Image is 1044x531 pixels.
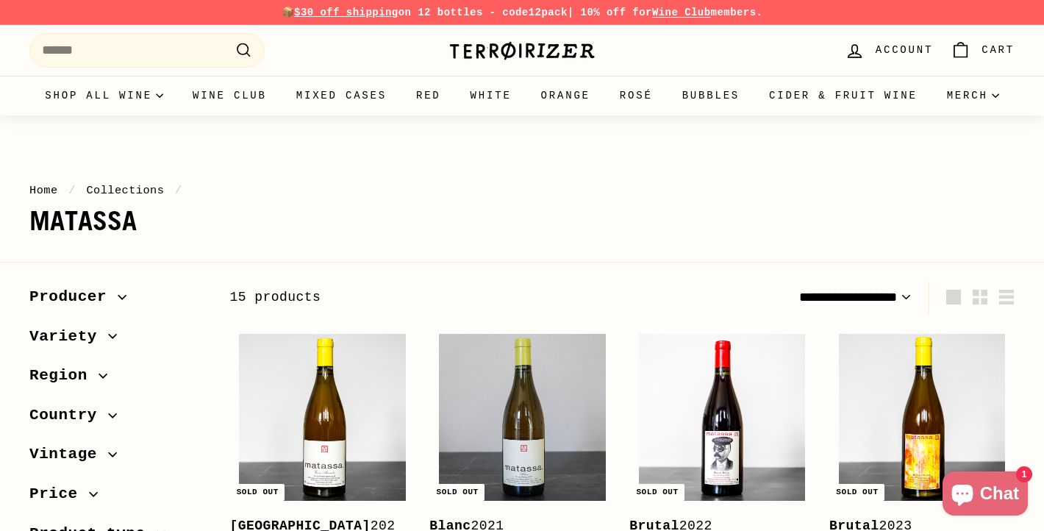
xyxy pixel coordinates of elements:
[65,184,79,197] span: /
[86,184,164,197] a: Collections
[529,7,568,18] strong: 12pack
[29,321,206,360] button: Variety
[29,399,206,439] button: Country
[229,287,622,308] div: 15 products
[29,438,206,478] button: Vintage
[29,360,206,399] button: Region
[932,76,1014,115] summary: Merch
[282,76,401,115] a: Mixed Cases
[29,182,1015,199] nav: breadcrumbs
[231,484,285,501] div: Sold out
[29,207,1015,236] h1: Matassa
[178,76,282,115] a: Wine Club
[605,76,668,115] a: Rosé
[942,29,1023,72] a: Cart
[938,471,1032,519] inbox-online-store-chat: Shopify online store chat
[29,478,206,518] button: Price
[29,442,108,467] span: Vintage
[431,484,485,501] div: Sold out
[29,184,58,197] a: Home
[29,4,1015,21] p: 📦 on 12 bottles - code | 10% off for members.
[401,76,456,115] a: Red
[754,76,932,115] a: Cider & Fruit Wine
[876,42,933,58] span: Account
[652,7,711,18] a: Wine Club
[29,403,108,428] span: Country
[294,7,398,18] span: $30 off shipping
[29,324,108,349] span: Variety
[668,76,754,115] a: Bubbles
[830,484,884,501] div: Sold out
[29,482,89,507] span: Price
[29,285,118,310] span: Producer
[456,76,526,115] a: White
[982,42,1015,58] span: Cart
[630,484,684,501] div: Sold out
[29,281,206,321] button: Producer
[836,29,942,72] a: Account
[29,363,99,388] span: Region
[171,184,186,197] span: /
[526,76,605,115] a: Orange
[30,76,178,115] summary: Shop all wine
